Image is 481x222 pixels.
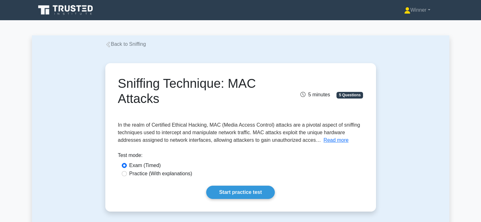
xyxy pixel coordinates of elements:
[206,186,275,199] a: Start practice test
[118,76,279,106] h1: Sniffing Technique: MAC Attacks
[105,41,146,47] a: Back to Sniffing
[300,92,330,97] span: 5 minutes
[389,4,446,16] a: Winner
[324,136,348,144] button: Read more
[118,122,360,143] span: In the realm of Certified Ethical Hacking, MAC (Media Access Control) attacks are a pivotal aspec...
[129,170,192,177] label: Practice (With explanations)
[118,152,363,162] div: Test mode:
[336,92,363,98] span: 5 Questions
[129,162,161,169] label: Exam (Timed)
